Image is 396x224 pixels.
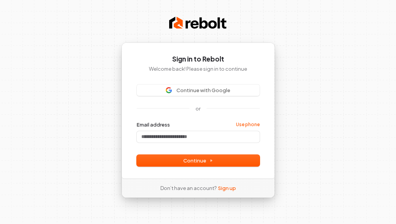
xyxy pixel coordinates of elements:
span: Continue with Google [176,87,230,94]
h1: Sign in to Rebolt [137,55,260,64]
p: or [196,105,200,112]
span: Continue [183,157,213,164]
img: Sign in with Google [166,87,172,93]
img: Rebolt Logo [169,15,226,31]
p: Welcome back! Please sign in to continue [137,65,260,72]
label: Email address [137,121,170,128]
a: Use phone [236,122,260,128]
a: Sign up [218,185,236,192]
button: Sign in with GoogleContinue with Google [137,84,260,96]
span: Don’t have an account? [160,185,217,192]
button: Continue [137,155,260,166]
